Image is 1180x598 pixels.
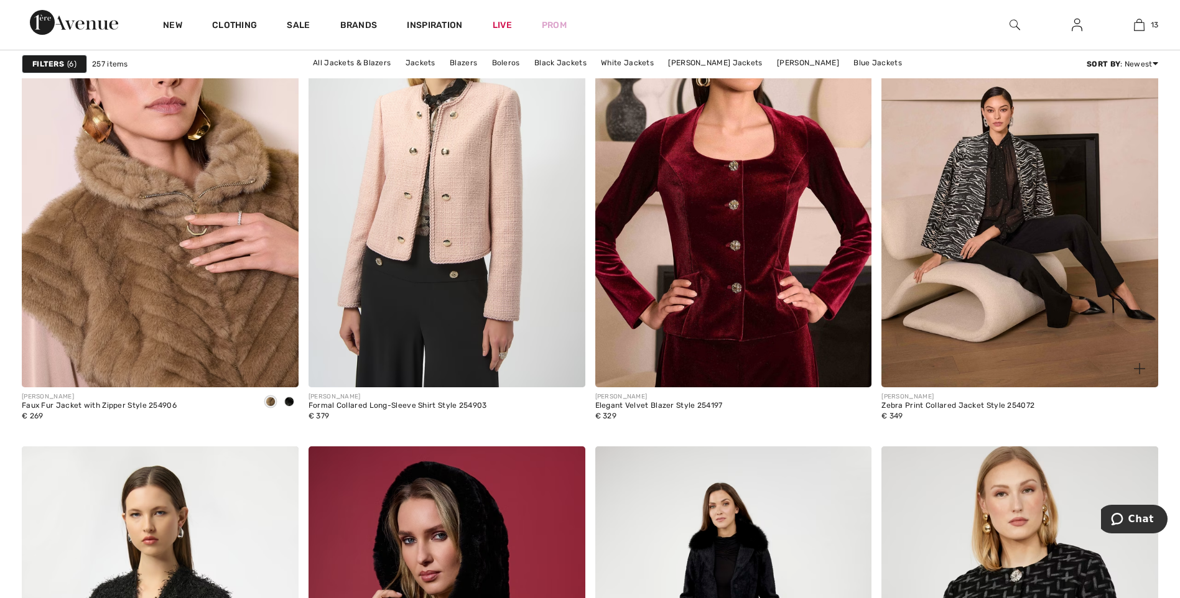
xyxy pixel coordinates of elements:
[261,392,280,413] div: Mink
[1087,58,1158,70] div: : Newest
[528,55,593,71] a: Black Jackets
[1151,19,1159,30] span: 13
[67,58,77,70] span: 6
[1101,505,1168,536] iframe: Opens a widget where you can chat to one of our agents
[1072,17,1082,32] img: My Info
[309,402,487,410] div: Formal Collared Long-Sleeve Shirt Style 254903
[22,402,177,410] div: Faux Fur Jacket with Zipper Style 254906
[399,55,442,71] a: Jackets
[444,55,483,71] a: Blazers
[847,55,908,71] a: Blue Jackets
[881,392,1034,402] div: [PERSON_NAME]
[771,55,845,71] a: [PERSON_NAME]
[212,20,257,33] a: Clothing
[92,58,128,70] span: 257 items
[486,55,526,71] a: Boleros
[309,412,330,420] span: € 379
[307,55,397,71] a: All Jackets & Blazers
[22,392,177,402] div: [PERSON_NAME]
[1108,17,1169,32] a: 13
[30,10,118,35] img: 1ère Avenue
[881,412,903,420] span: € 349
[287,20,310,33] a: Sale
[662,55,768,71] a: [PERSON_NAME] Jackets
[1134,17,1145,32] img: My Bag
[32,58,64,70] strong: Filters
[881,402,1034,410] div: Zebra Print Collared Jacket Style 254072
[493,19,512,32] a: Live
[280,392,299,413] div: Black
[407,20,462,33] span: Inspiration
[309,392,487,402] div: [PERSON_NAME]
[542,19,567,32] a: Prom
[595,392,723,402] div: [PERSON_NAME]
[595,55,660,71] a: White Jackets
[340,20,378,33] a: Brands
[595,402,723,410] div: Elegant Velvet Blazer Style 254197
[1010,17,1020,32] img: search the website
[1134,363,1145,374] img: plus_v2.svg
[595,412,617,420] span: € 329
[1062,17,1092,33] a: Sign In
[163,20,182,33] a: New
[22,412,44,420] span: € 269
[1087,60,1120,68] strong: Sort By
